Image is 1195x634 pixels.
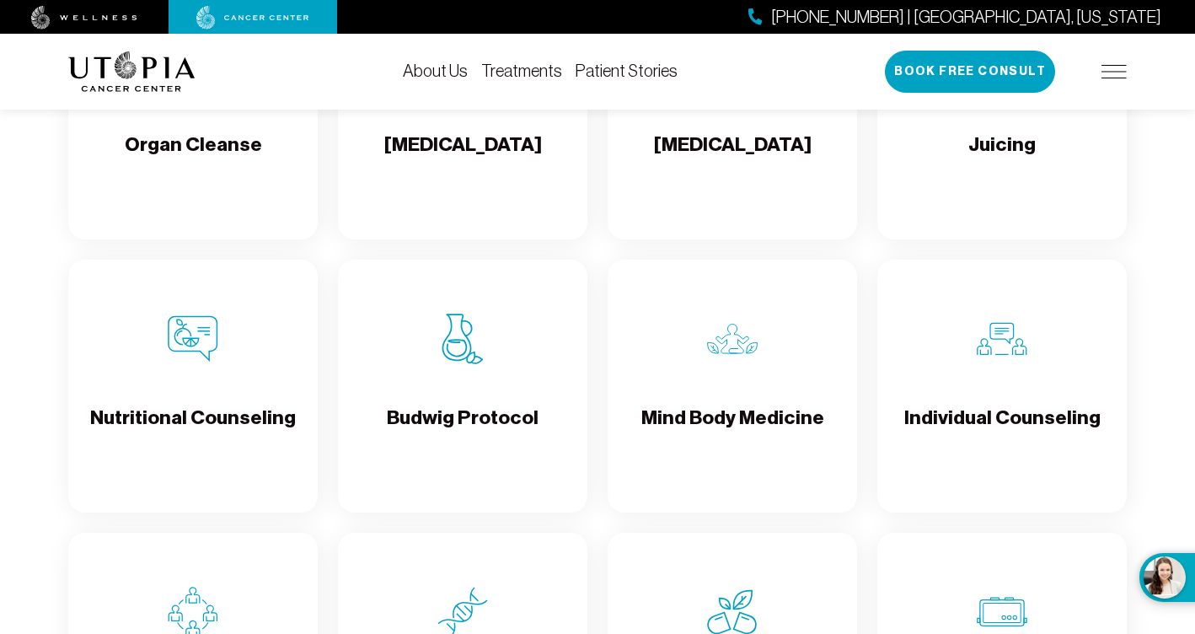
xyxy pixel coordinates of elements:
h4: [MEDICAL_DATA] [654,132,812,186]
a: Nutritional CounselingNutritional Counseling [68,260,318,513]
a: Individual CounselingIndividual Counseling [877,260,1127,513]
img: icon-hamburger [1101,65,1127,78]
img: wellness [31,6,137,30]
img: Budwig Protocol [437,314,488,364]
img: Mind Body Medicine [707,314,758,364]
a: Treatments [481,62,562,80]
a: [PHONE_NUMBER] | [GEOGRAPHIC_DATA], [US_STATE] [748,5,1161,30]
button: Book Free Consult [885,51,1055,93]
h4: Mind Body Medicine [641,405,824,459]
h4: [MEDICAL_DATA] [384,132,542,186]
h4: Nutritional Counseling [90,405,296,459]
a: About Us [403,62,468,80]
a: Mind Body MedicineMind Body Medicine [608,260,857,513]
a: Patient Stories [576,62,678,80]
h4: Juicing [968,132,1036,186]
img: logo [68,51,196,92]
a: Budwig ProtocolBudwig Protocol [338,260,587,513]
img: cancer center [196,6,309,30]
span: [PHONE_NUMBER] | [GEOGRAPHIC_DATA], [US_STATE] [771,5,1161,30]
h4: Budwig Protocol [387,405,539,459]
h4: Individual Counseling [904,405,1101,459]
h4: Organ Cleanse [125,132,262,186]
img: Individual Counseling [977,314,1027,364]
img: Nutritional Counseling [168,314,218,364]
